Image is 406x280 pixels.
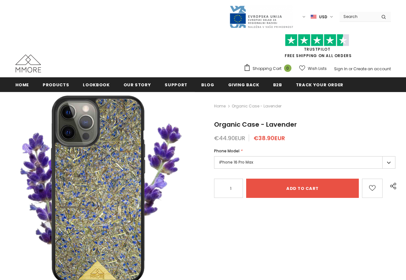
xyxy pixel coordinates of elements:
a: Create an account [353,66,391,72]
span: Giving back [228,82,259,88]
span: Organic Case - Lavender [232,102,281,110]
img: Javni Razpis [229,5,293,29]
img: Trust Pilot Stars [285,34,349,47]
span: €38.90EUR [254,134,285,142]
input: Search Site [340,12,376,21]
span: Our Story [124,82,151,88]
img: USD [311,14,316,20]
span: Phone Model [214,148,239,154]
img: MMORE Cases [15,55,41,72]
span: Products [43,82,69,88]
span: B2B [273,82,282,88]
span: Track your order [296,82,343,88]
a: Products [43,77,69,92]
a: Track your order [296,77,343,92]
a: Javni Razpis [229,14,293,19]
a: Wish Lists [299,63,327,74]
span: USD [319,14,327,20]
a: Our Story [124,77,151,92]
a: Home [15,77,29,92]
a: Blog [201,77,214,92]
span: Home [15,82,29,88]
input: Add to cart [246,179,359,198]
a: Lookbook [83,77,109,92]
a: B2B [273,77,282,92]
span: Shopping Cart [253,65,281,72]
span: or [349,66,352,72]
span: FREE SHIPPING ON ALL ORDERS [244,37,391,58]
span: support [165,82,187,88]
a: Giving back [228,77,259,92]
span: Lookbook [83,82,109,88]
span: Wish Lists [308,65,327,72]
a: Trustpilot [304,47,331,52]
label: iPhone 16 Pro Max [214,156,395,169]
span: Organic Case - Lavender [214,120,297,129]
span: 0 [284,64,291,72]
a: Home [214,102,226,110]
a: Sign In [334,66,348,72]
span: Blog [201,82,214,88]
a: Shopping Cart 0 [244,64,295,73]
span: €44.90EUR [214,134,245,142]
a: support [165,77,187,92]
